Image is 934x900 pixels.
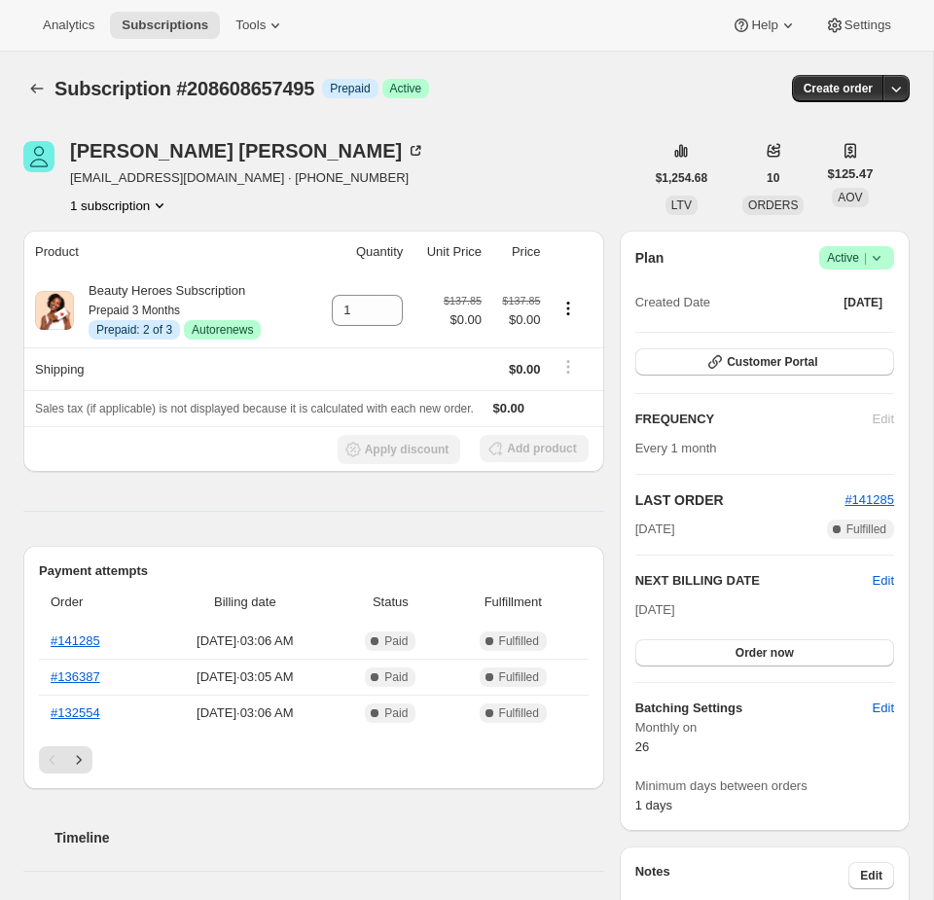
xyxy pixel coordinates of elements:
[444,310,482,330] span: $0.00
[384,633,408,649] span: Paid
[804,81,873,96] span: Create order
[827,164,873,184] span: $125.47
[844,490,894,510] button: #141285
[159,631,332,651] span: [DATE] · 03:06 AM
[159,667,332,687] span: [DATE] · 03:05 AM
[813,12,903,39] button: Settings
[444,295,482,306] small: $137.85
[844,18,891,33] span: Settings
[860,868,882,883] span: Edit
[35,402,474,415] span: Sales tax (if applicable) is not displayed because it is calculated with each new order.
[635,602,675,617] span: [DATE]
[51,705,100,720] a: #132554
[70,196,169,215] button: Product actions
[65,746,92,774] button: Next
[70,141,425,161] div: [PERSON_NAME] [PERSON_NAME]
[54,828,604,847] h2: Timeline
[861,693,906,724] button: Edit
[390,81,422,96] span: Active
[409,231,487,273] th: Unit Price
[23,141,54,172] span: Melissa Taylor
[827,248,886,268] span: Active
[751,18,777,33] span: Help
[487,231,546,273] th: Price
[873,571,894,591] button: Edit
[311,231,409,273] th: Quantity
[35,291,74,330] img: product img
[235,18,266,33] span: Tools
[159,703,332,723] span: [DATE] · 03:06 AM
[755,164,791,192] button: 10
[96,322,172,338] span: Prepaid: 2 of 3
[635,776,894,796] span: Minimum days between orders
[635,571,873,591] h2: NEXT BILLING DATE
[509,362,541,377] span: $0.00
[720,12,808,39] button: Help
[864,250,867,266] span: |
[330,81,370,96] span: Prepaid
[848,862,894,889] button: Edit
[51,669,100,684] a: #136387
[493,401,525,415] span: $0.00
[89,304,180,317] small: Prepaid 3 Months
[43,18,94,33] span: Analytics
[671,198,692,212] span: LTV
[635,293,710,312] span: Created Date
[767,170,779,186] span: 10
[635,348,894,376] button: Customer Portal
[844,492,894,507] a: #141285
[748,198,798,212] span: ORDERS
[656,170,707,186] span: $1,254.68
[635,520,675,539] span: [DATE]
[736,645,794,661] span: Order now
[635,410,873,429] h2: FREQUENCY
[31,12,106,39] button: Analytics
[493,310,540,330] span: $0.00
[343,593,438,612] span: Status
[635,798,672,812] span: 1 days
[39,581,153,624] th: Order
[70,168,425,188] span: [EMAIL_ADDRESS][DOMAIN_NAME] · [PHONE_NUMBER]
[384,705,408,721] span: Paid
[838,191,862,204] span: AOV
[384,669,408,685] span: Paid
[727,354,817,370] span: Customer Portal
[122,18,208,33] span: Subscriptions
[635,718,894,738] span: Monthly on
[553,356,584,378] button: Shipping actions
[51,633,100,648] a: #141285
[635,441,717,455] span: Every 1 month
[23,347,311,390] th: Shipping
[846,522,886,537] span: Fulfilled
[449,593,577,612] span: Fulfillment
[499,669,539,685] span: Fulfilled
[635,639,894,666] button: Order now
[23,75,51,102] button: Subscriptions
[224,12,297,39] button: Tools
[499,633,539,649] span: Fulfilled
[192,322,253,338] span: Autorenews
[635,699,873,718] h6: Batching Settings
[792,75,884,102] button: Create order
[635,490,845,510] h2: LAST ORDER
[39,746,589,774] nav: Pagination
[110,12,220,39] button: Subscriptions
[54,78,314,99] span: Subscription #208608657495
[502,295,540,306] small: $137.85
[23,231,311,273] th: Product
[635,248,665,268] h2: Plan
[644,164,719,192] button: $1,254.68
[832,289,894,316] button: [DATE]
[553,298,584,319] button: Product actions
[74,281,261,340] div: Beauty Heroes Subscription
[844,295,882,310] span: [DATE]
[159,593,332,612] span: Billing date
[873,699,894,718] span: Edit
[499,705,539,721] span: Fulfilled
[635,739,649,754] span: 26
[39,561,589,581] h2: Payment attempts
[635,862,849,889] h3: Notes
